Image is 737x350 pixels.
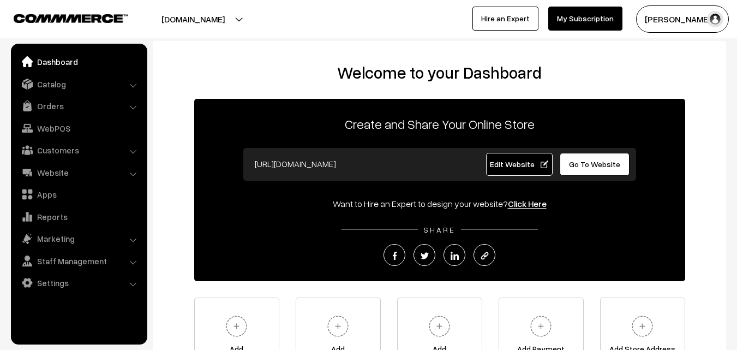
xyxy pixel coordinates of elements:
img: plus.svg [323,311,353,341]
a: Apps [14,185,143,204]
p: Create and Share Your Online Store [194,114,685,134]
button: [PERSON_NAME]… [636,5,729,33]
img: COMMMERCE [14,14,128,22]
img: user [707,11,723,27]
a: Click Here [508,198,547,209]
span: SHARE [418,225,461,234]
a: Customers [14,140,143,160]
a: Marketing [14,229,143,248]
a: Staff Management [14,251,143,271]
a: Catalog [14,74,143,94]
a: WebPOS [14,118,143,138]
img: plus.svg [526,311,556,341]
a: My Subscription [548,7,622,31]
a: Edit Website [486,153,553,176]
h2: Welcome to your Dashboard [164,63,715,82]
span: Go To Website [569,159,620,169]
a: Go To Website [560,153,630,176]
a: Dashboard [14,52,143,72]
a: Settings [14,273,143,293]
a: Reports [14,207,143,227]
img: plus.svg [627,311,657,341]
a: Orders [14,96,143,116]
button: [DOMAIN_NAME] [123,5,263,33]
a: COMMMERCE [14,11,109,24]
img: plus.svg [221,311,251,341]
a: Website [14,163,143,182]
a: Hire an Expert [472,7,538,31]
img: plus.svg [424,311,454,341]
div: Want to Hire an Expert to design your website? [194,197,685,210]
span: Edit Website [490,159,548,169]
